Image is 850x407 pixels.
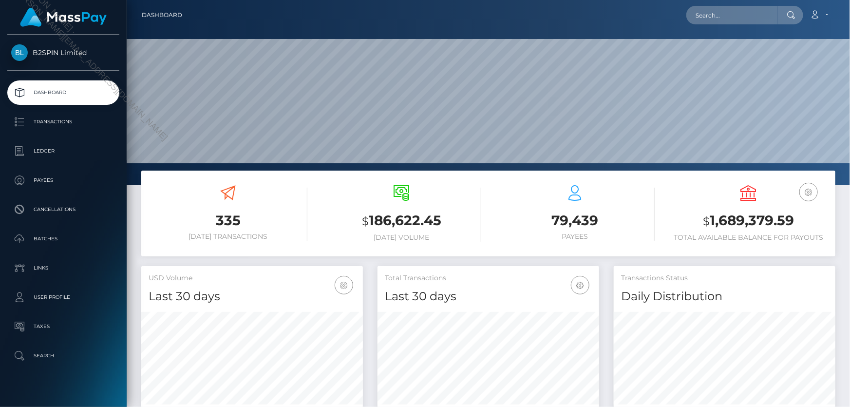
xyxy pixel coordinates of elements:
[703,214,710,228] small: $
[7,344,119,368] a: Search
[385,273,592,283] h5: Total Transactions
[11,202,115,217] p: Cancellations
[149,273,356,283] h5: USD Volume
[149,288,356,305] h4: Last 30 days
[621,273,828,283] h5: Transactions Status
[7,256,119,280] a: Links
[7,48,119,57] span: B2SPIN Limited
[322,233,481,242] h6: [DATE] Volume
[20,8,107,27] img: MassPay Logo
[496,233,655,241] h6: Payees
[7,139,119,163] a: Ledger
[7,80,119,105] a: Dashboard
[7,197,119,222] a: Cancellations
[7,285,119,310] a: User Profile
[149,211,307,230] h3: 335
[621,288,828,305] h4: Daily Distribution
[11,319,115,334] p: Taxes
[362,214,369,228] small: $
[669,233,828,242] h6: Total Available Balance for Payouts
[11,290,115,305] p: User Profile
[7,168,119,193] a: Payees
[11,232,115,246] p: Batches
[11,173,115,188] p: Payees
[7,227,119,251] a: Batches
[11,144,115,158] p: Ledger
[322,211,481,231] h3: 186,622.45
[11,115,115,129] p: Transactions
[496,211,655,230] h3: 79,439
[149,233,307,241] h6: [DATE] Transactions
[669,211,828,231] h3: 1,689,379.59
[11,85,115,100] p: Dashboard
[142,5,182,25] a: Dashboard
[7,314,119,339] a: Taxes
[11,349,115,363] p: Search
[385,288,592,305] h4: Last 30 days
[11,44,28,61] img: B2SPIN Limited
[11,261,115,275] p: Links
[686,6,778,24] input: Search...
[7,110,119,134] a: Transactions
